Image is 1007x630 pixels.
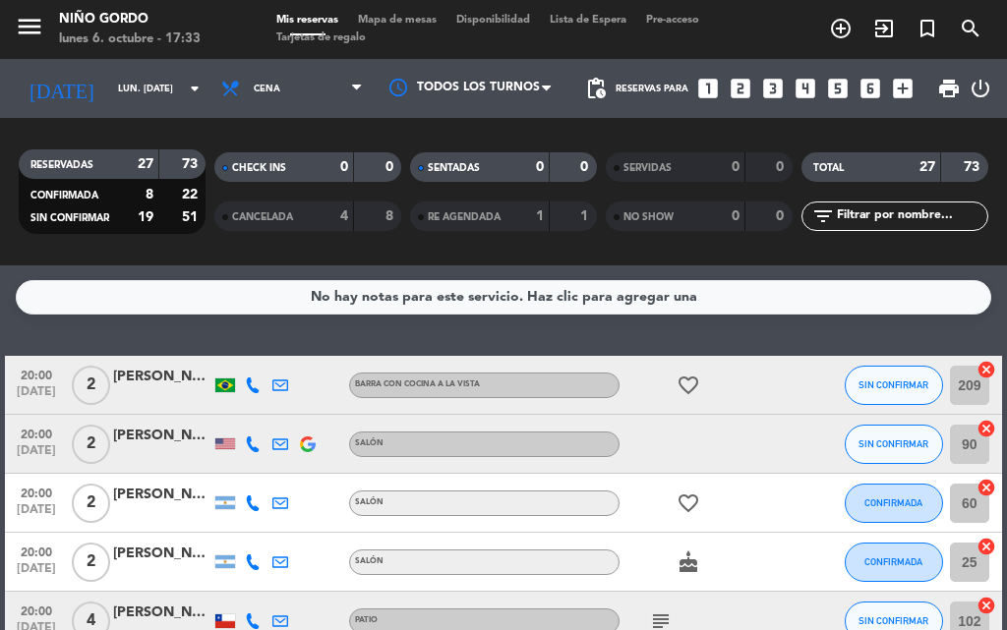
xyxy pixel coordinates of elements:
span: Cena [254,84,280,94]
i: looks_one [695,76,721,101]
button: SIN CONFIRMAR [845,425,943,464]
button: CONFIRMADA [845,543,943,582]
span: Mis reservas [267,15,348,26]
span: Reservas para [616,84,688,94]
i: looks_4 [793,76,818,101]
span: SERVIDAS [623,163,672,173]
strong: 73 [964,160,983,174]
i: [DATE] [15,69,108,108]
i: power_settings_new [969,77,992,100]
strong: 19 [138,210,153,224]
span: 2 [72,484,110,523]
strong: 1 [536,209,544,223]
div: [PERSON_NAME] [113,484,211,506]
i: exit_to_app [872,17,896,40]
span: SIN CONFIRMAR [859,379,928,390]
span: Tarjetas de regalo [267,32,376,43]
span: 20:00 [12,363,61,385]
i: cancel [977,537,996,556]
i: add_circle_outline [829,17,853,40]
i: cancel [977,419,996,438]
span: CONFIRMADA [864,556,922,567]
input: Filtrar por nombre... [835,205,987,227]
span: Pre-acceso [636,15,709,26]
span: [DATE] [12,444,61,467]
span: 20:00 [12,422,61,444]
strong: 22 [182,188,202,201]
span: BARRA CON COCINA A LA VISTA [355,380,480,388]
span: print [937,77,961,100]
span: CHECK INS [232,163,286,173]
span: SALÓN [355,439,384,447]
strong: 4 [340,209,348,223]
i: cancel [977,596,996,615]
i: favorite_border [677,491,700,515]
span: 20:00 [12,599,61,621]
div: No hay notas para este servicio. Haz clic para agregar una [311,286,697,309]
span: SALÓN [355,498,384,506]
span: 2 [72,543,110,582]
i: search [959,17,982,40]
i: menu [15,12,44,41]
button: menu [15,12,44,48]
strong: 27 [138,157,153,171]
span: SALÓN [355,557,384,565]
div: [PERSON_NAME] [113,366,211,388]
i: cancel [977,478,996,497]
span: SENTADAS [428,163,480,173]
strong: 0 [536,160,544,174]
div: LOG OUT [969,59,992,118]
i: cake [677,550,700,574]
span: Disponibilidad [446,15,540,26]
span: RESERVADAS [30,160,93,170]
span: RE AGENDADA [428,212,501,222]
strong: 27 [919,160,935,174]
span: SIN CONFIRMAR [30,213,109,223]
span: 2 [72,366,110,405]
button: CONFIRMADA [845,484,943,523]
i: filter_list [811,204,835,228]
span: SIN CONFIRMAR [859,615,928,626]
strong: 1 [580,209,592,223]
span: 20:00 [12,540,61,562]
span: Lista de Espera [540,15,636,26]
strong: 51 [182,210,202,224]
i: looks_3 [760,76,786,101]
strong: 0 [385,160,397,174]
i: looks_6 [858,76,883,101]
i: cancel [977,360,996,379]
i: favorite_border [677,373,700,397]
span: CONFIRMADA [30,191,98,200]
span: NO SHOW [623,212,674,222]
span: PATIO [355,616,378,624]
strong: 73 [182,157,202,171]
div: [PERSON_NAME] [PERSON_NAME] [113,601,211,624]
div: [PERSON_NAME] [113,425,211,447]
button: SIN CONFIRMAR [845,366,943,405]
i: looks_5 [825,76,851,101]
span: [DATE] [12,562,61,585]
div: Niño Gordo [59,10,201,29]
span: TOTAL [813,163,844,173]
span: CONFIRMADA [864,497,922,508]
span: [DATE] [12,385,61,408]
span: 20:00 [12,481,61,503]
i: arrow_drop_down [183,77,207,100]
strong: 0 [776,209,788,223]
div: lunes 6. octubre - 17:33 [59,29,201,49]
img: google-logo.png [300,436,316,452]
i: add_box [890,76,916,101]
span: pending_actions [584,77,608,100]
i: turned_in_not [916,17,939,40]
strong: 0 [732,209,740,223]
strong: 0 [776,160,788,174]
span: SIN CONFIRMAR [859,438,928,449]
div: [PERSON_NAME] [PERSON_NAME] [113,543,211,565]
span: 2 [72,425,110,464]
strong: 8 [146,188,153,201]
span: Mapa de mesas [348,15,446,26]
strong: 8 [385,209,397,223]
strong: 0 [732,160,740,174]
i: looks_two [728,76,753,101]
span: [DATE] [12,503,61,526]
